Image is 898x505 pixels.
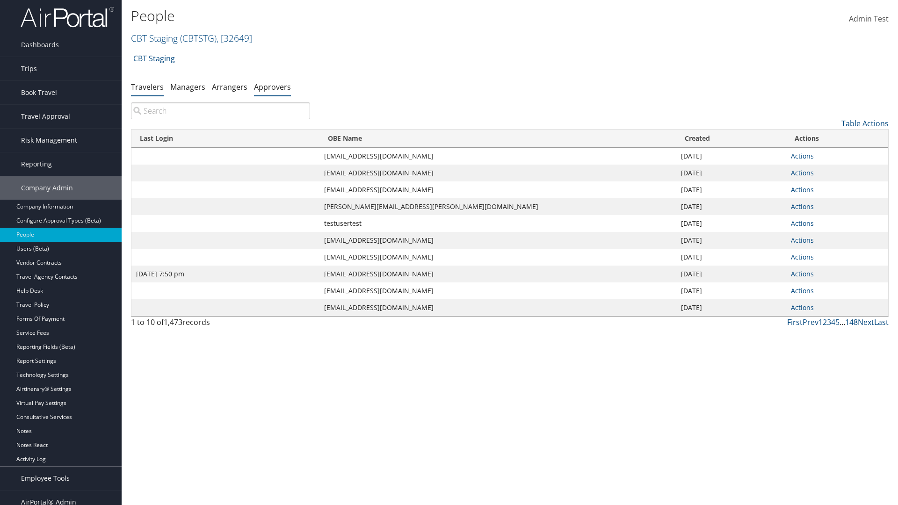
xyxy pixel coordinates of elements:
a: Actions [791,303,814,312]
td: [DATE] 7:50 pm [131,266,319,282]
a: Next [858,317,874,327]
a: Actions [791,286,814,295]
span: Dashboards [21,33,59,57]
a: Actions [791,219,814,228]
td: [EMAIL_ADDRESS][DOMAIN_NAME] [319,181,676,198]
td: [DATE] [676,249,786,266]
td: [DATE] [676,266,786,282]
a: Table Actions [841,118,889,129]
a: Last [874,317,889,327]
a: 2 [823,317,827,327]
a: CBT Staging [133,49,175,68]
a: Actions [791,269,814,278]
span: … [840,317,845,327]
a: Actions [791,202,814,211]
a: 4 [831,317,835,327]
img: airportal-logo.png [21,6,114,28]
th: Last Login: activate to sort column ascending [131,130,319,148]
a: 148 [845,317,858,327]
span: Employee Tools [21,467,70,490]
td: [DATE] [676,198,786,215]
td: testusertest [319,215,676,232]
th: OBE Name: activate to sort column ascending [319,130,676,148]
th: Actions [786,130,888,148]
input: Search [131,102,310,119]
a: Actions [791,151,814,160]
a: Actions [791,236,814,245]
span: Trips [21,57,37,80]
span: Reporting [21,152,52,176]
a: 3 [827,317,831,327]
a: Managers [170,82,205,92]
td: [DATE] [676,148,786,165]
a: Admin Test [849,5,889,34]
td: [PERSON_NAME][EMAIL_ADDRESS][PERSON_NAME][DOMAIN_NAME] [319,198,676,215]
td: [DATE] [676,215,786,232]
div: 1 to 10 of records [131,317,310,332]
a: Arrangers [212,82,247,92]
th: Created: activate to sort column ascending [676,130,786,148]
a: Prev [803,317,818,327]
a: Travelers [131,82,164,92]
span: Company Admin [21,176,73,200]
span: , [ 32649 ] [217,32,252,44]
td: [EMAIL_ADDRESS][DOMAIN_NAME] [319,299,676,316]
a: Actions [791,168,814,177]
a: 1 [818,317,823,327]
td: [DATE] [676,232,786,249]
a: 5 [835,317,840,327]
td: [EMAIL_ADDRESS][DOMAIN_NAME] [319,232,676,249]
a: First [787,317,803,327]
span: Admin Test [849,14,889,24]
span: Travel Approval [21,105,70,128]
span: 1,473 [164,317,182,327]
td: [DATE] [676,299,786,316]
td: [EMAIL_ADDRESS][DOMAIN_NAME] [319,148,676,165]
span: ( CBTSTG ) [180,32,217,44]
td: [DATE] [676,282,786,299]
td: [DATE] [676,165,786,181]
td: [EMAIL_ADDRESS][DOMAIN_NAME] [319,282,676,299]
td: [DATE] [676,181,786,198]
a: Approvers [254,82,291,92]
span: Risk Management [21,129,77,152]
a: Actions [791,252,814,261]
td: [EMAIL_ADDRESS][DOMAIN_NAME] [319,165,676,181]
td: [EMAIL_ADDRESS][DOMAIN_NAME] [319,249,676,266]
a: CBT Staging [131,32,252,44]
span: Book Travel [21,81,57,104]
h1: People [131,6,636,26]
td: [EMAIL_ADDRESS][DOMAIN_NAME] [319,266,676,282]
a: Actions [791,185,814,194]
